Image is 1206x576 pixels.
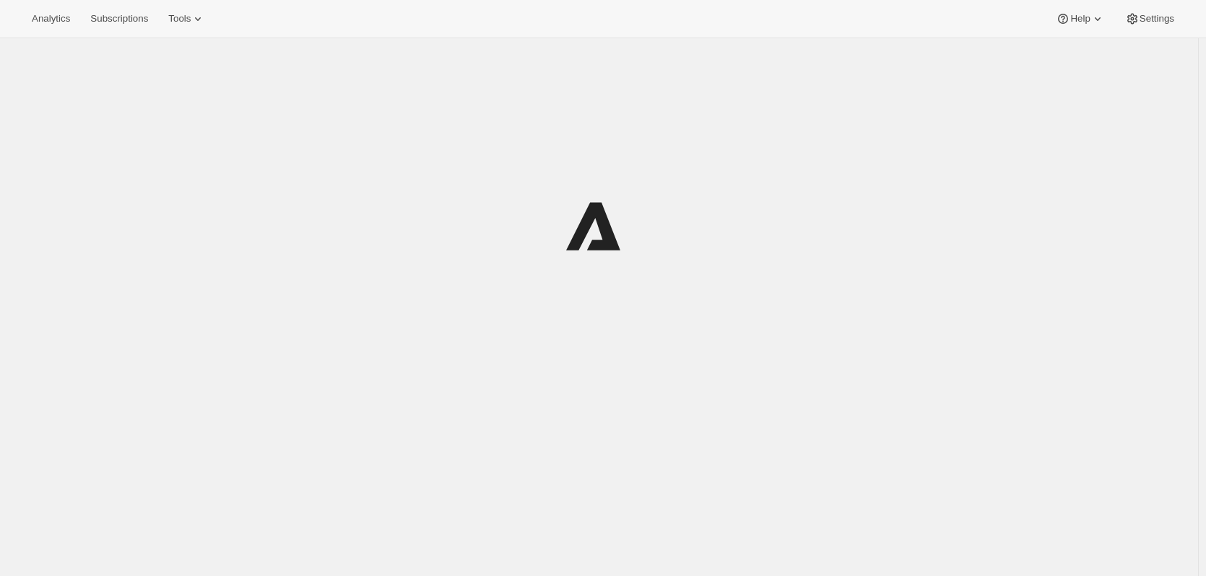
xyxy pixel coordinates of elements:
[82,9,157,29] button: Subscriptions
[1116,9,1183,29] button: Settings
[32,13,70,25] span: Analytics
[23,9,79,29] button: Analytics
[160,9,214,29] button: Tools
[90,13,148,25] span: Subscriptions
[168,13,191,25] span: Tools
[1070,13,1090,25] span: Help
[1140,13,1174,25] span: Settings
[1047,9,1113,29] button: Help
